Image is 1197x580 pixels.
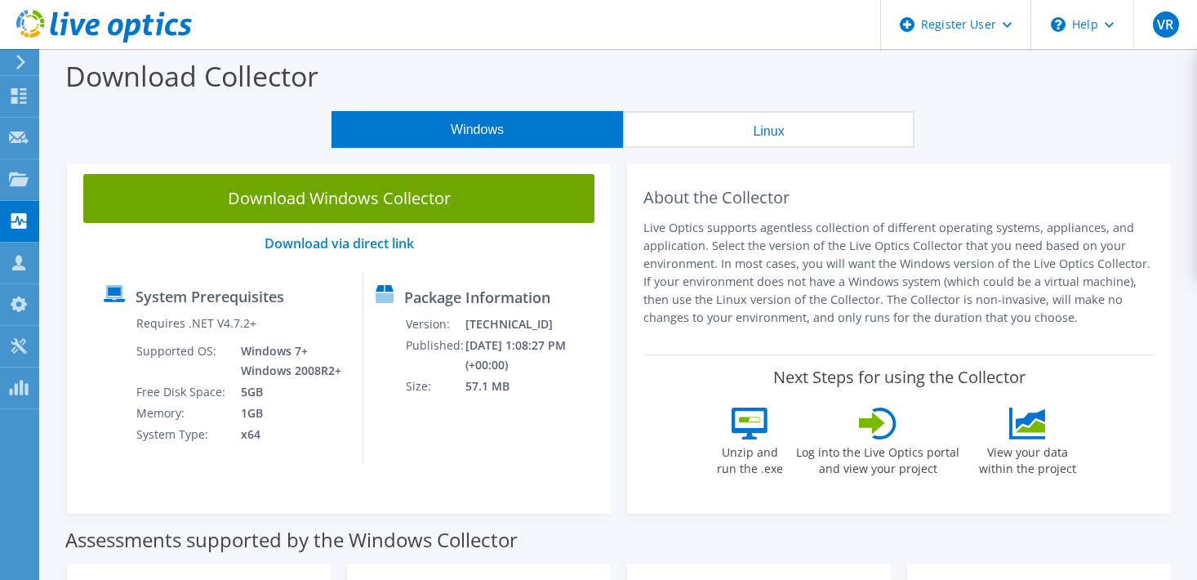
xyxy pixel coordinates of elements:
label: Requires .NET V4.7.2+ [136,315,256,332]
td: Published: [405,335,465,376]
p: Live Optics supports agentless collection of different operating systems, appliances, and applica... [643,219,1155,327]
td: Windows 7+ Windows 2008R2+ [229,341,345,381]
td: 57.1 MB [465,376,603,397]
td: [TECHNICAL_ID] [465,314,603,335]
label: Download Collector [65,57,318,95]
span: VR [1153,11,1179,38]
td: 1GB [229,403,345,424]
td: Supported OS: [136,341,229,381]
td: Memory: [136,403,229,424]
td: Size: [405,376,465,397]
label: Assessments supported by the Windows Collector [65,532,518,548]
td: Free Disk Space: [136,381,229,403]
td: System Type: [136,424,229,445]
label: System Prerequisites [136,288,284,305]
a: Download via direct link [265,234,414,252]
td: Version: [405,314,465,335]
td: [DATE] 1:08:27 PM (+00:00) [465,335,603,376]
label: Log into the Live Optics portal and view your project [795,439,960,477]
label: View your data within the project [968,439,1086,477]
label: Unzip and run the .exe [712,439,787,477]
td: x64 [229,424,345,445]
button: Windows [332,111,623,148]
a: Download Windows Collector [83,174,594,223]
td: 5GB [229,381,345,403]
label: Next Steps for using the Collector [773,368,1026,387]
label: Package Information [404,289,550,306]
button: Linux [623,111,914,148]
svg: \n [1051,17,1066,32]
h2: About the Collector [643,188,1155,207]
